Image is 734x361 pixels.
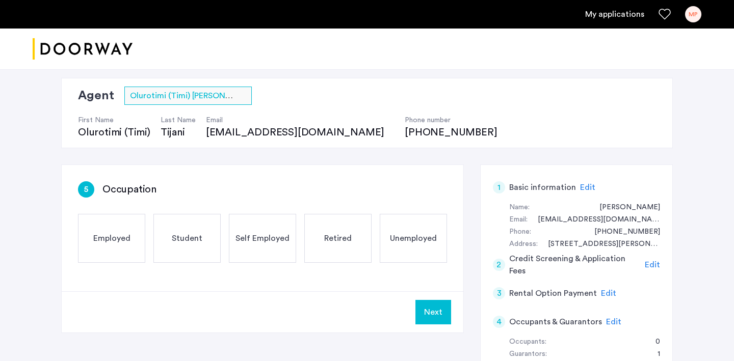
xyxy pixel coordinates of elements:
div: Guarantors: [509,348,547,360]
div: Email: [509,214,528,226]
div: MP [685,6,701,22]
h5: Rental Option Payment [509,287,597,299]
div: 0 [645,336,660,348]
a: Cazamio logo [33,30,133,68]
span: Edit [601,289,616,297]
h3: Occupation [102,182,156,197]
div: Address: [509,238,538,251]
span: Employed [93,232,130,244]
a: My application [585,8,644,20]
div: Occupants: [509,336,546,348]
div: [EMAIL_ADDRESS][DOMAIN_NAME] [206,125,395,140]
div: mpuri@duke.edu [528,214,660,226]
div: 1 [493,181,505,193]
div: 103 Big Meadows Place [538,238,660,251]
div: Manju Puri [589,202,660,214]
h5: Credit Screening & Application Fees [509,253,641,277]
span: Edit [606,318,621,326]
a: Favorites [659,8,671,20]
span: Student [172,232,202,244]
div: Name: [509,202,530,214]
div: 4 [493,316,505,328]
h4: Phone number [405,115,497,125]
h5: Basic information [509,181,576,193]
img: logo [33,30,133,68]
span: Self Employed [235,232,290,244]
h2: Agent [78,87,114,105]
button: Next [415,300,451,324]
h5: Occupants & Guarantors [509,316,602,328]
div: 1 [647,348,660,360]
span: Unemployed [390,232,437,244]
h4: First Name [78,115,150,125]
div: 5 [78,181,94,198]
div: Phone: [509,226,531,238]
div: +19193609111 [584,226,660,238]
h4: Email [206,115,395,125]
h4: Last Name [161,115,196,125]
div: Tijani [161,125,196,140]
span: Edit [580,183,595,191]
span: Edit [645,261,660,269]
div: Olurotimi (Timi) [78,125,150,140]
span: Retired [324,232,352,244]
div: 3 [493,287,505,299]
div: 2 [493,259,505,271]
div: [PHONE_NUMBER] [405,125,497,140]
